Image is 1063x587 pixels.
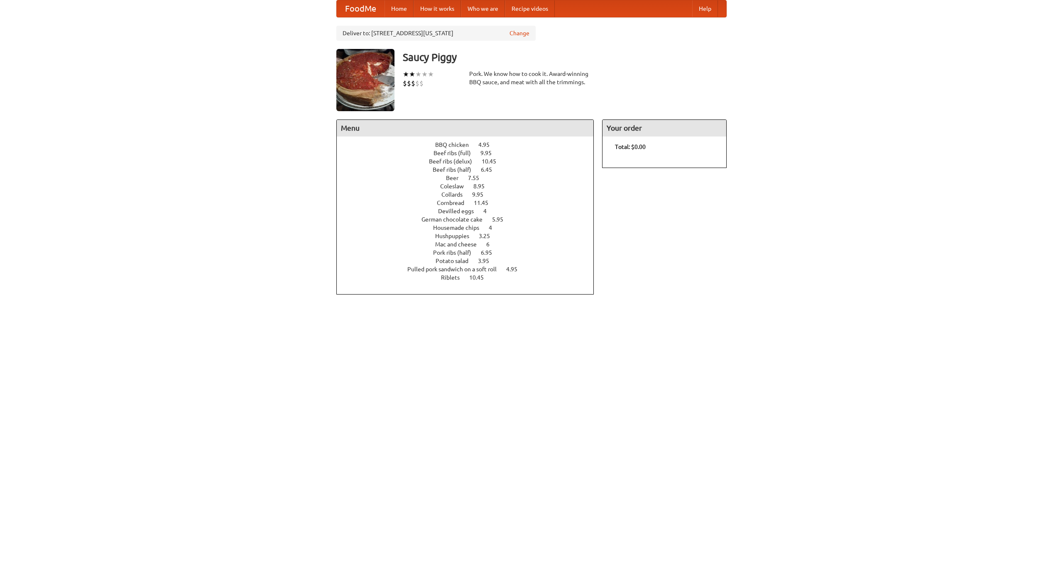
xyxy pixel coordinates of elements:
li: ★ [409,70,415,79]
a: Potato salad 3.95 [436,258,505,264]
a: Hushpuppies 3.25 [435,233,505,239]
a: Pulled pork sandwich on a soft roll 4.95 [407,266,533,273]
a: Housemade chips 4 [433,224,507,231]
span: 4.95 [478,141,498,148]
div: Pork. We know how to cook it. Award-winning BBQ sauce, and meat with all the trimmings. [469,70,594,86]
li: $ [403,79,407,88]
span: Housemade chips [433,224,487,231]
div: Deliver to: [STREET_ADDRESS][US_STATE] [336,26,536,41]
h3: Saucy Piggy [403,49,727,66]
span: 5.95 [492,216,512,223]
a: German chocolate cake 5.95 [421,216,519,223]
span: Beer [446,175,467,181]
li: $ [419,79,424,88]
span: 7.55 [468,175,487,181]
span: 4.95 [506,266,526,273]
a: BBQ chicken 4.95 [435,141,505,148]
span: Riblets [441,274,468,281]
a: Cornbread 11.45 [437,200,504,206]
a: Riblets 10.45 [441,274,499,281]
span: Beef ribs (delux) [429,158,480,165]
li: ★ [421,70,428,79]
span: Devilled eggs [438,208,482,214]
span: 3.25 [479,233,498,239]
li: ★ [403,70,409,79]
span: Collards [441,191,471,198]
a: FoodMe [337,0,385,17]
span: 6.95 [481,249,500,256]
span: BBQ chicken [435,141,477,148]
span: German chocolate cake [421,216,491,223]
span: Cornbread [437,200,473,206]
a: Beer 7.55 [446,175,495,181]
a: Change [509,29,529,37]
span: 11.45 [474,200,497,206]
a: Devilled eggs 4 [438,208,502,214]
a: Pork ribs (half) 6.95 [433,249,507,256]
a: How it works [414,0,461,17]
li: $ [415,79,419,88]
a: Beef ribs (half) 6.45 [433,166,507,173]
li: ★ [428,70,434,79]
b: Total: $0.00 [615,144,646,150]
img: angular.jpg [336,49,394,111]
span: Pork ribs (half) [433,249,480,256]
span: Beef ribs (full) [434,150,479,156]
span: 4 [489,224,500,231]
span: 6.45 [481,166,500,173]
h4: Your order [603,120,726,136]
span: Potato salad [436,258,477,264]
a: Home [385,0,414,17]
span: 9.95 [480,150,500,156]
a: Collards 9.95 [441,191,499,198]
span: 10.45 [482,158,505,165]
a: Beef ribs (full) 9.95 [434,150,507,156]
span: 10.45 [469,274,492,281]
a: Mac and cheese 6 [435,241,505,248]
span: Coleslaw [440,183,472,190]
a: Who we are [461,0,505,17]
a: Help [692,0,718,17]
h4: Menu [337,120,593,136]
li: $ [411,79,415,88]
span: 4 [483,208,495,214]
a: Beef ribs (delux) 10.45 [429,158,512,165]
li: ★ [415,70,421,79]
a: Recipe videos [505,0,555,17]
span: 3.95 [478,258,497,264]
span: 8.95 [473,183,493,190]
li: $ [407,79,411,88]
span: Mac and cheese [435,241,485,248]
span: Pulled pork sandwich on a soft roll [407,266,505,273]
span: 6 [486,241,498,248]
span: Hushpuppies [435,233,478,239]
a: Coleslaw 8.95 [440,183,500,190]
span: 9.95 [472,191,492,198]
span: Beef ribs (half) [433,166,480,173]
